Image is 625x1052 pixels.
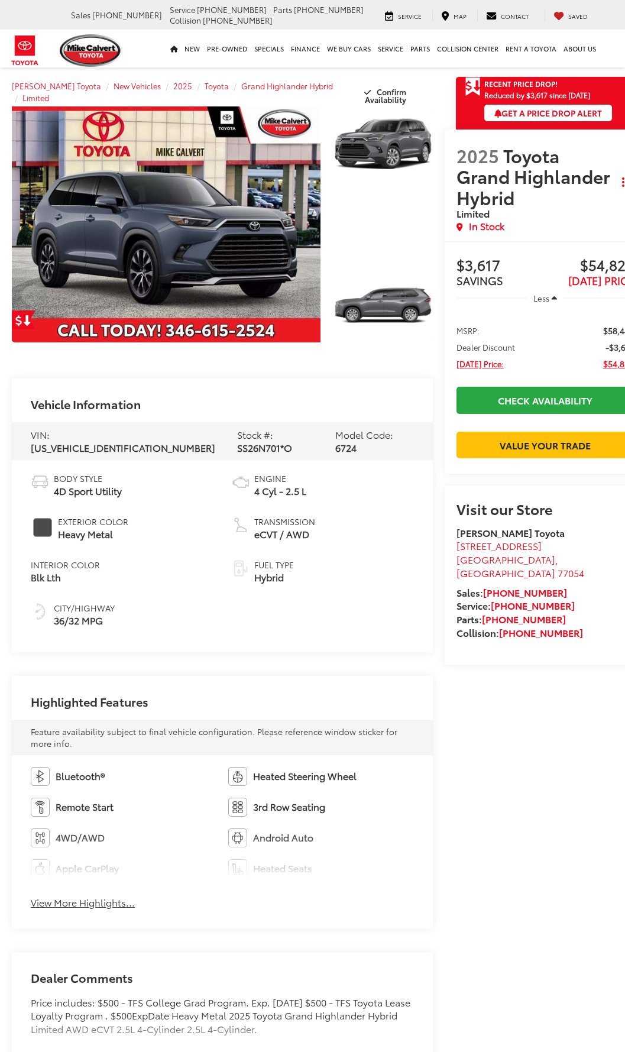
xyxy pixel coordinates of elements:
img: 4WD/AWD [31,828,50,847]
h2: Dealer Comments [31,971,414,996]
img: Heated Steering Wheel [228,767,247,786]
span: 4D Sport Utility [54,484,122,498]
span: , [456,552,584,580]
a: Parts [407,30,433,67]
span: dropdown dots [622,177,624,187]
span: [PHONE_NUMBER] [294,4,364,15]
a: [PHONE_NUMBER] [491,598,575,612]
span: Exterior Color [58,516,128,527]
span: [GEOGRAPHIC_DATA] [456,566,555,580]
span: Service [398,12,422,21]
a: Specials [251,30,287,67]
span: City/Highway [54,602,115,614]
span: 3rd Row Seating [253,800,325,814]
span: Stock #: [237,428,273,441]
span: Heavy Metal [58,527,128,541]
span: Map [454,12,467,21]
span: Engine [254,472,306,484]
a: New [181,30,203,67]
strong: Sales: [456,585,567,599]
a: My Saved Vehicles [545,10,597,21]
span: SS26N701*O [237,441,292,454]
span: Get a Price Drop Alert [494,107,602,119]
img: 2025 Toyota Grand Highlander Hybrid Limited [333,106,434,182]
strong: Parts: [456,612,566,626]
span: Heated Steering Wheel [253,769,357,783]
span: 6724 [335,441,357,454]
a: Get Price Drop Alert [12,310,35,329]
span: eCVT / AWD [254,527,315,541]
span: VIN: [31,428,50,441]
span: MSRP: [456,325,480,336]
span: Toyota Grand Highlander Hybrid [456,143,610,209]
h2: Vehicle Information [31,397,141,410]
span: Bluetooth® [56,769,105,783]
span: #4B4B4D [33,518,52,537]
span: [DATE] Price: [456,358,504,370]
span: Service [170,4,195,15]
span: Hybrid [254,571,294,584]
span: Confirm Availability [365,86,406,105]
a: [PHONE_NUMBER] [482,612,566,626]
a: [PERSON_NAME] Toyota [12,80,101,91]
span: Feature availability subject to final vehicle configuration. Please reference window sticker for ... [31,726,397,749]
span: Parts [273,4,292,15]
span: Get Price Drop Alert [465,77,481,97]
a: Expand Photo 0 [12,106,320,342]
a: [STREET_ADDRESS] [GEOGRAPHIC_DATA],[GEOGRAPHIC_DATA] 77054 [456,539,584,580]
a: WE BUY CARS [323,30,374,67]
span: Transmission [254,516,315,527]
a: Home [167,30,181,67]
span: 36/32 MPG [54,614,115,627]
span: Interior Color [31,559,100,571]
a: Finance [287,30,323,67]
a: Pre-Owned [203,30,251,67]
a: Expand Photo 1 [333,106,432,181]
span: In Stock [469,219,504,233]
a: [PHONE_NUMBER] [499,626,583,639]
a: Service [374,30,407,67]
a: Grand Highlander Hybrid [241,80,333,91]
span: Remote Start [56,800,114,814]
strong: Collision: [456,626,583,639]
a: New Vehicles [114,80,161,91]
span: Recent Price Drop! [484,79,558,89]
button: Confirm Availability [341,82,433,102]
span: Blk Lth [31,571,100,584]
strong: [PERSON_NAME] Toyota [456,526,565,539]
img: Fuel Economy [31,602,50,621]
span: Collision [170,15,201,25]
img: Android Auto [228,828,247,847]
img: 3rd Row Seating [228,798,247,817]
a: [PHONE_NUMBER] [483,585,567,599]
span: Body Style [54,472,122,484]
span: 4 Cyl - 2.5 L [254,484,306,498]
span: Dealer Discount [456,341,515,353]
button: Less [527,287,563,309]
button: View More Highlights... [31,896,135,909]
span: $3,617 [456,257,545,275]
img: Remote Start [31,798,50,817]
span: 77054 [558,566,584,580]
span: Reduced by $3,617 since [DATE] [484,91,613,99]
span: [US_VEHICLE_IDENTIFICATION_NUMBER] [31,441,215,454]
a: Map [432,10,475,21]
span: Model Code: [335,428,393,441]
a: Toyota [205,80,229,91]
img: Toyota [3,31,47,70]
a: About Us [560,30,600,67]
img: 2025 Toyota Grand Highlander Hybrid Limited [9,106,324,342]
a: Expand Photo 2 [333,268,432,342]
span: Fuel Type [254,559,294,571]
span: Limited [456,206,490,220]
a: 2025 [173,80,192,91]
span: [STREET_ADDRESS] [456,539,542,552]
strong: Service: [456,598,575,612]
img: 2025 Toyota Grand Highlander Hybrid Limited [333,267,434,343]
a: Service [376,10,430,21]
